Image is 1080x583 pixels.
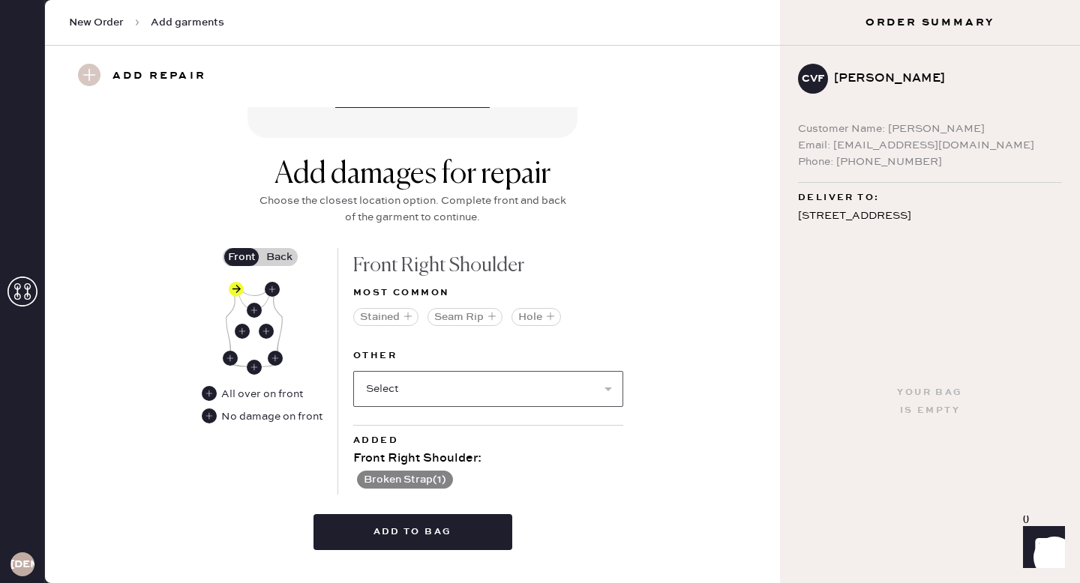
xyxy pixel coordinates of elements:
label: Back [260,248,298,266]
label: Front [223,248,260,266]
div: Front Right Body [235,324,250,339]
h3: CVF [802,73,824,84]
div: Front Right Shoulder [353,248,623,284]
div: [STREET_ADDRESS] Apt 2 [GEOGRAPHIC_DATA] , IL 60614 [798,207,1062,264]
div: Your bag is empty [897,384,962,420]
div: Add damages for repair [255,157,570,193]
button: Broken Strap(1) [357,471,453,489]
h3: Add repair [112,64,206,89]
div: Front Left Body [259,324,274,339]
div: Front Left Shoulder [265,282,280,297]
div: Choose the closest location option. Complete front and back of the garment to continue. [255,193,570,226]
div: All over on front [221,386,303,402]
div: Customer Name: [PERSON_NAME] [798,121,1062,137]
button: Hole [511,308,561,326]
div: No damage on front [202,408,322,425]
div: Front Right Seam [223,351,238,366]
div: Front Left Seam [268,351,283,366]
div: Front Right Shoulder [229,282,244,297]
div: Email: [EMAIL_ADDRESS][DOMAIN_NAME] [798,137,1062,154]
h3: [DEMOGRAPHIC_DATA] [10,559,34,570]
div: Front Center Hem [247,360,262,375]
div: Added [353,432,623,450]
iframe: Front Chat [1009,516,1073,580]
span: Deliver to: [798,189,879,207]
div: [PERSON_NAME] [834,70,1050,88]
img: Garment image [226,285,283,367]
div: Front Right Shoulder : [353,450,623,468]
button: Seam Rip [427,308,502,326]
div: Front Center Neckline [247,303,262,318]
h3: Order Summary [780,15,1080,30]
div: All over on front [202,386,304,402]
label: Other [353,347,623,365]
div: No damage on front [221,408,322,425]
button: Add to bag [313,514,512,550]
div: Phone: [PHONE_NUMBER] [798,154,1062,170]
span: Add garments [151,15,224,30]
span: New Order [69,15,124,30]
button: Stained [353,308,418,326]
div: Most common [353,284,623,302]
